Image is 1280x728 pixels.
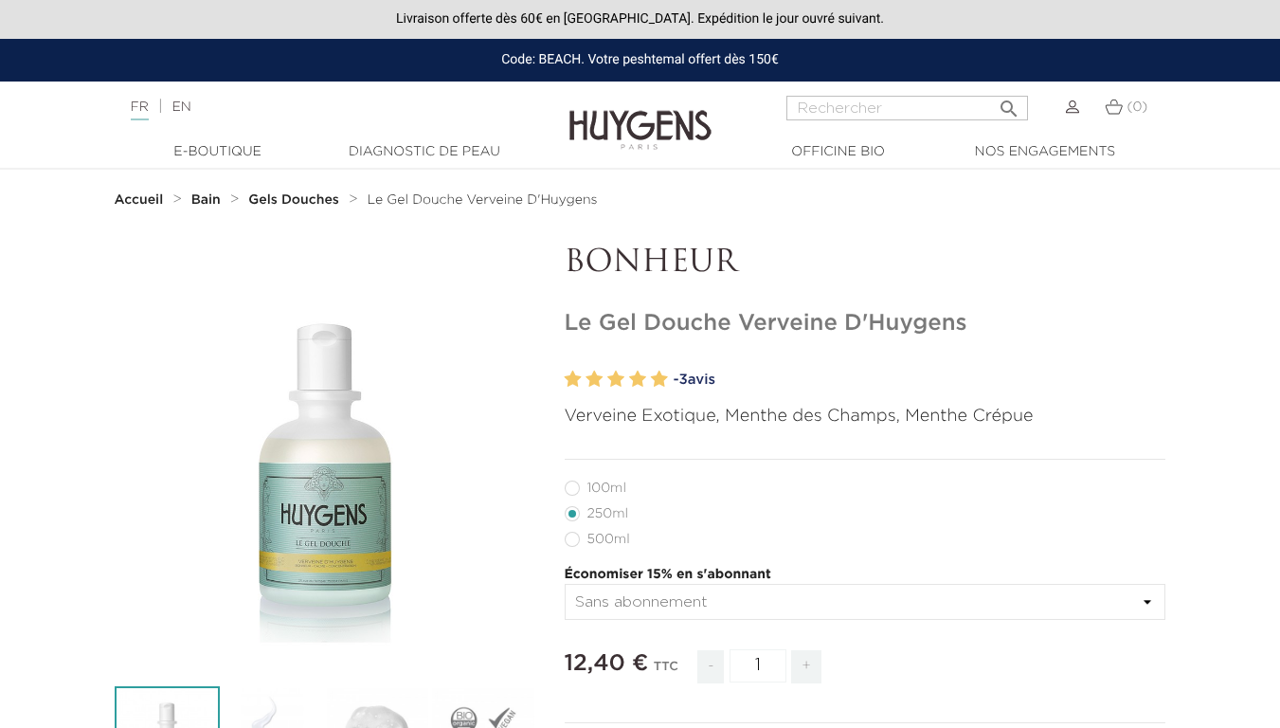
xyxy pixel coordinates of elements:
[569,80,712,153] img: Huygens
[115,192,168,208] a: Accueil
[123,142,313,162] a: E-Boutique
[565,310,1166,337] h1: Le Gel Douche Verveine D'Huygens
[565,366,582,393] label: 1
[678,373,687,387] span: 3
[586,366,603,393] label: 2
[565,532,653,547] label: 500ml
[950,142,1140,162] a: Nos engagements
[565,652,649,675] span: 12,40 €
[651,366,668,393] label: 5
[115,193,164,207] strong: Accueil
[565,506,651,521] label: 250ml
[565,404,1166,429] p: Verveine Exotique, Menthe des Champs, Menthe Crépue
[607,366,624,393] label: 3
[367,193,597,207] span: Le Gel Douche Verveine D'Huygens
[191,192,225,208] a: Bain
[131,100,149,120] a: FR
[730,649,786,682] input: Quantité
[697,650,724,683] span: -
[565,246,1166,282] p: BONHEUR
[1127,100,1147,114] span: (0)
[992,90,1026,116] button: 
[744,142,933,162] a: Officine Bio
[248,192,343,208] a: Gels Douches
[121,96,519,118] div: |
[791,650,821,683] span: +
[998,92,1020,115] i: 
[191,193,221,207] strong: Bain
[654,646,678,698] div: TTC
[786,96,1028,120] input: Rechercher
[565,565,1166,585] p: Économiser 15% en s'abonnant
[330,142,519,162] a: Diagnostic de peau
[248,193,339,207] strong: Gels Douches
[171,100,190,114] a: EN
[565,481,649,496] label: 100ml
[629,366,646,393] label: 4
[674,366,1166,394] a: -3avis
[367,192,597,208] a: Le Gel Douche Verveine D'Huygens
